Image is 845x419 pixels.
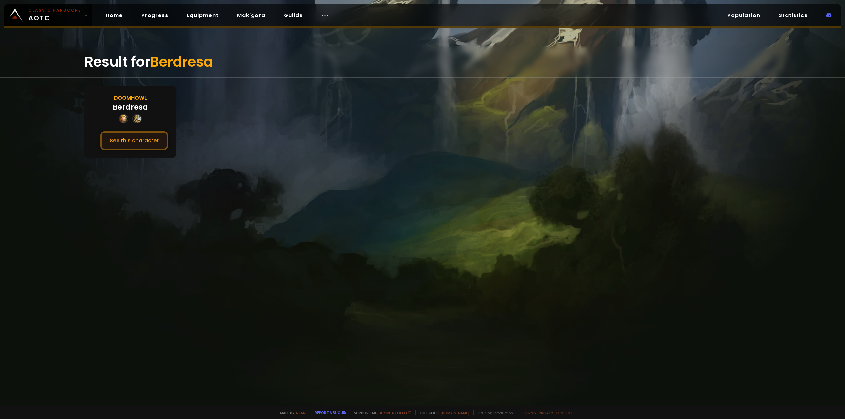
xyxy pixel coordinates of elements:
[84,46,760,77] div: Result for
[182,9,224,22] a: Equipment
[114,94,147,102] div: Doomhowl
[113,102,148,113] div: Berdresa
[150,52,213,72] span: Berdresa
[28,7,81,13] small: Classic Hardcore
[28,7,81,23] span: AOTC
[232,9,271,22] a: Mak'gora
[296,410,306,415] a: a fan
[4,4,92,26] a: Classic HardcoreAOTC
[100,131,168,150] button: See this character
[279,9,308,22] a: Guilds
[276,410,306,415] span: Made by
[722,9,765,22] a: Population
[100,9,128,22] a: Home
[773,9,813,22] a: Statistics
[524,410,536,415] a: Terms
[415,410,469,415] span: Checkout
[315,410,340,415] a: Report a bug
[350,410,411,415] span: Support me,
[473,410,513,415] span: v. d752d5 - production
[379,410,411,415] a: Buy me a coffee
[556,410,573,415] a: Consent
[136,9,174,22] a: Progress
[441,410,469,415] a: [DOMAIN_NAME]
[539,410,553,415] a: Privacy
